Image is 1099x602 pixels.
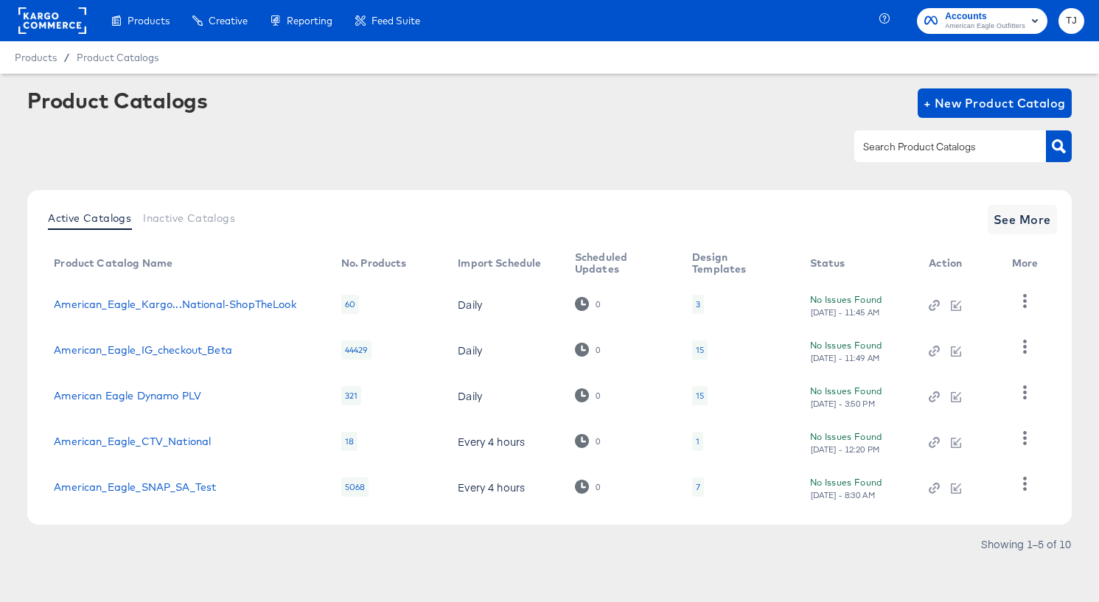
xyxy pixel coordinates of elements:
div: 60 [341,295,359,314]
div: 1 [692,432,703,451]
span: Products [15,52,57,63]
div: 0 [575,297,601,311]
div: 7 [696,481,700,493]
span: Creative [209,15,248,27]
td: Daily [446,281,563,327]
span: + New Product Catalog [924,93,1066,113]
div: 0 [575,434,601,448]
div: 0 [575,388,601,402]
div: 15 [692,386,708,405]
div: 0 [595,391,601,401]
th: Status [798,246,918,281]
div: 5068 [341,477,369,497]
th: More [1000,246,1056,281]
th: Action [917,246,999,281]
div: Product Catalogs [27,88,207,112]
td: Daily [446,327,563,373]
div: 321 [341,386,361,405]
div: Design Templates [692,251,781,275]
span: / [57,52,77,63]
a: American Eagle Dynamo PLV [54,390,201,402]
div: Scheduled Updates [575,251,663,275]
span: Feed Suite [371,15,420,27]
div: 0 [595,299,601,309]
div: 15 [696,344,704,356]
span: Accounts [945,9,1025,24]
span: TJ [1064,13,1078,29]
div: 15 [692,340,708,360]
div: 3 [692,295,704,314]
td: Every 4 hours [446,419,563,464]
button: TJ [1058,8,1084,34]
div: 0 [595,482,601,492]
div: 7 [692,477,704,497]
div: 15 [696,390,704,402]
span: Inactive Catalogs [143,212,235,224]
div: 44429 [341,340,371,360]
a: American_Eagle_Kargo...National-ShopTheLook [54,298,296,310]
a: American_Eagle_IG_checkout_Beta [54,344,232,356]
div: 0 [575,343,601,357]
span: See More [994,209,1051,230]
span: Reporting [287,15,332,27]
input: Search Product Catalogs [860,139,1017,155]
div: Product Catalog Name [54,257,172,269]
td: Every 4 hours [446,464,563,510]
span: Products [128,15,170,27]
div: Showing 1–5 of 10 [980,539,1072,549]
div: No. Products [341,257,407,269]
td: Daily [446,373,563,419]
span: Active Catalogs [48,212,131,224]
div: Import Schedule [458,257,541,269]
div: 0 [575,480,601,494]
button: + New Product Catalog [918,88,1072,118]
div: 1 [696,435,699,447]
span: American Eagle Outfitters [945,21,1025,32]
button: AccountsAmerican Eagle Outfitters [917,8,1047,34]
div: 0 [595,345,601,355]
div: 18 [341,432,357,451]
div: 0 [595,436,601,447]
a: American_Eagle_SNAP_SA_Test [54,481,216,493]
a: American_Eagle_CTV_National [54,435,211,447]
a: Product Catalogs [77,52,158,63]
div: 3 [696,298,700,310]
button: See More [988,205,1057,234]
